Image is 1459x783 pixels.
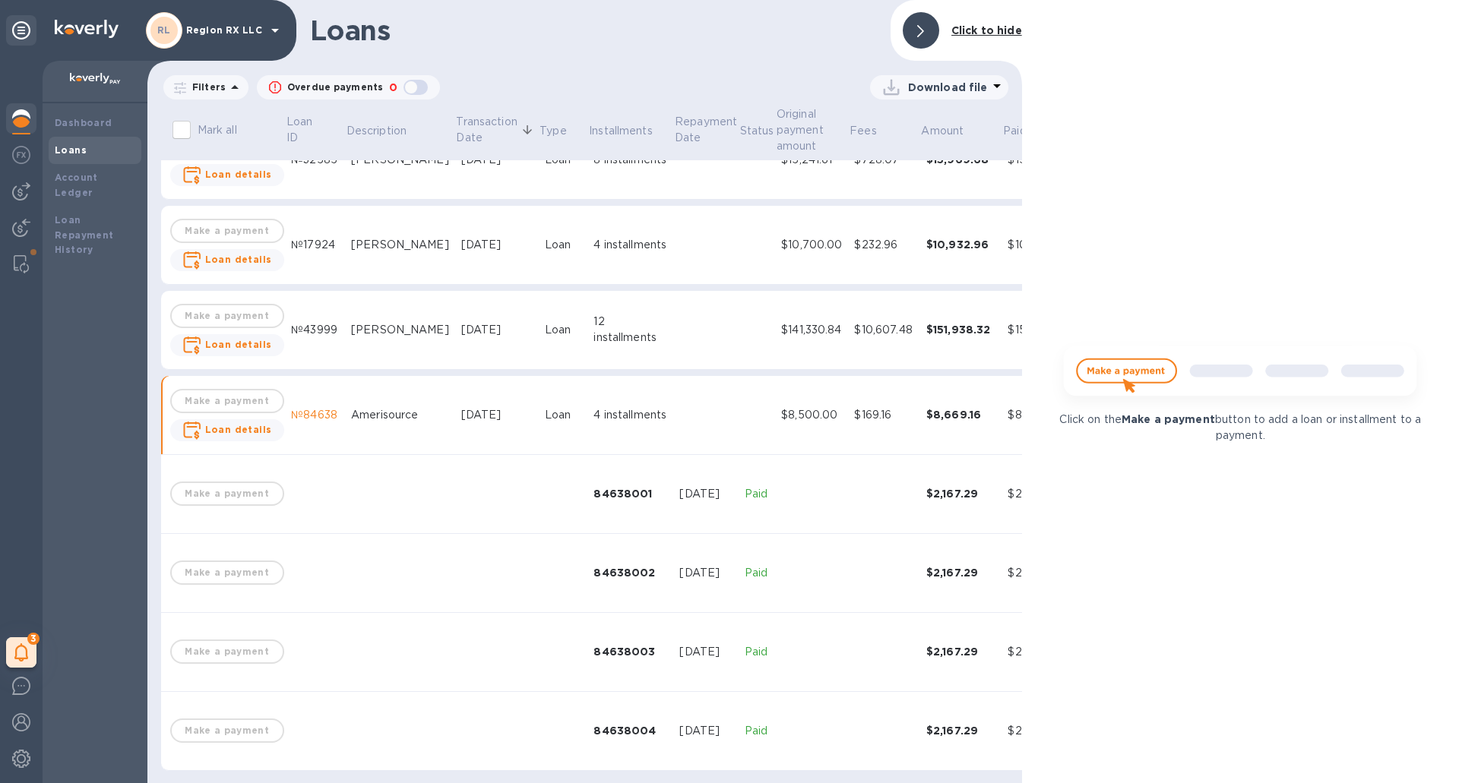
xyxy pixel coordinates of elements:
p: Paid [745,565,769,581]
div: [DATE] [461,407,533,423]
p: Fees [850,123,877,139]
div: Loan [545,407,582,423]
div: [DATE] [679,486,733,502]
div: 84638004 [593,723,667,738]
div: $2,167.29 [926,486,996,501]
p: Download file [908,80,988,95]
span: Transaction Date [456,114,536,146]
div: 84638002 [593,565,667,580]
span: Loan ID [286,114,343,146]
p: Status [740,123,774,139]
div: $10,700.00 [781,237,842,253]
div: $2,167.29 [1008,486,1068,502]
div: $8,669.16 [1008,407,1068,423]
p: Original payment amount [777,106,828,154]
p: Description [347,123,407,139]
b: Loan details [205,169,272,180]
b: Make a payment [1122,413,1215,425]
div: $2,167.29 [1008,565,1068,581]
div: $151,938.32 [926,322,996,337]
div: $2,167.29 [926,565,996,580]
p: 0 [389,80,397,96]
p: Region RX LLC [186,25,262,36]
b: Loans [55,144,87,156]
p: Type [540,123,567,139]
button: Loan details [170,249,284,271]
span: Paid [1003,123,1046,139]
span: Fees [850,123,897,139]
span: Original payment amount [777,106,847,154]
div: $232.96 [854,237,913,253]
div: №84638 [291,407,339,423]
div: 84638003 [593,644,667,659]
div: $141,330.84 [781,322,842,338]
div: 4 installments [593,237,667,253]
button: Loan details [170,419,284,441]
div: $10,932.96 [1008,237,1068,253]
p: Loan ID [286,114,324,146]
div: Loan [545,237,582,253]
b: Loan details [205,254,272,265]
div: №43999 [291,322,339,338]
span: 3 [27,633,40,645]
b: Dashboard [55,117,112,128]
b: Loan Repayment History [55,214,114,256]
b: RL [157,24,171,36]
div: $2,167.29 [1008,644,1068,660]
span: Amount [921,123,983,139]
div: [DATE] [461,322,533,338]
div: 84638001 [593,486,667,501]
div: $8,669.16 [926,407,996,422]
div: $10,932.96 [926,237,996,252]
b: Account Ledger [55,172,98,198]
div: $2,167.29 [926,723,996,738]
div: $8,500.00 [781,407,842,423]
b: Loan details [205,424,272,435]
div: $10,607.48 [854,322,913,338]
p: Amount [921,123,964,139]
span: Type [540,123,587,139]
div: [DATE] [679,565,733,581]
button: Overdue payments0 [257,75,440,99]
b: Click to hide [951,24,1022,36]
img: Foreign exchange [12,146,30,164]
div: [PERSON_NAME] [351,237,449,253]
span: Installments [589,123,673,139]
p: Transaction Date [456,114,517,146]
p: Repayment Date [675,114,737,146]
button: Loan details [170,334,284,356]
div: [DATE] [679,644,733,660]
div: $169.16 [854,407,913,423]
div: [DATE] [679,723,733,739]
div: Amerisource [351,407,449,423]
b: Loan details [205,339,272,350]
div: 12 installments [593,314,667,346]
p: Paid [1003,123,1027,139]
div: Unpin categories [6,15,36,46]
div: [DATE] [461,237,533,253]
p: Paid [745,723,769,739]
div: [PERSON_NAME] [351,322,449,338]
p: Paid [745,644,769,660]
p: Installments [589,123,653,139]
p: Filters [186,81,226,93]
div: $151,938.32 [1008,322,1068,338]
button: Loan details [170,164,284,186]
p: Paid [745,486,769,502]
div: №17924 [291,237,339,253]
p: Overdue payments [287,81,383,94]
div: 4 installments [593,407,667,423]
div: Loan [545,322,582,338]
p: Mark all [198,122,237,138]
div: $2,167.29 [1008,723,1068,739]
img: Logo [55,20,119,38]
h1: Loans [310,14,878,46]
p: Click on the button to add a loan or installment to a payment. [1051,412,1429,444]
div: $2,167.29 [926,644,996,659]
span: Description [347,123,426,139]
